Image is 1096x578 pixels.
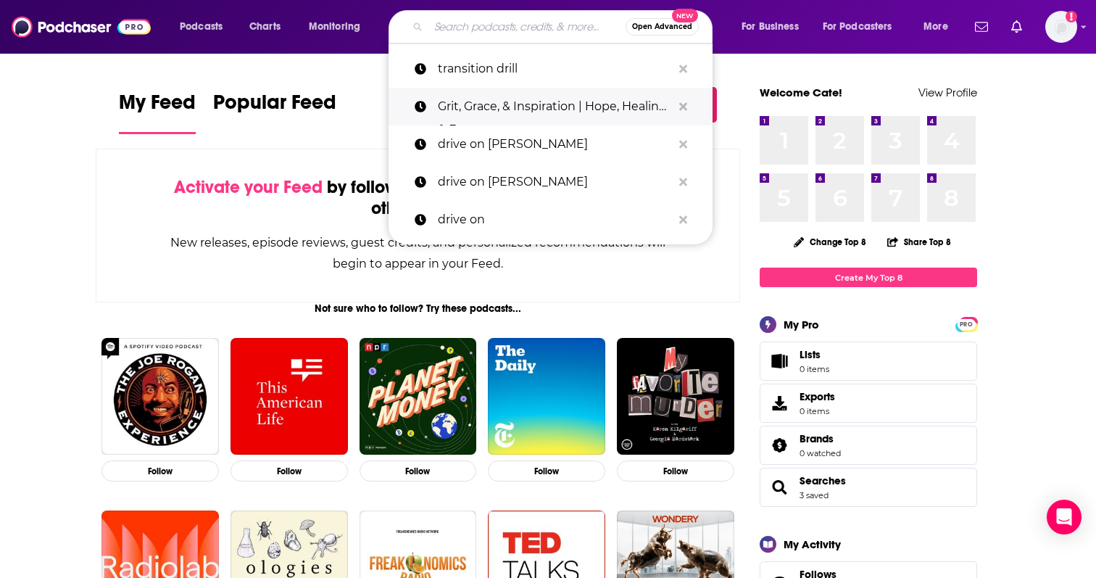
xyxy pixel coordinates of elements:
span: PRO [958,319,975,330]
a: Show notifications dropdown [969,15,994,39]
a: 0 watched [800,448,841,458]
a: Searches [765,477,794,498]
img: The Daily [488,338,605,455]
p: drive on [438,201,672,239]
button: open menu [170,15,241,38]
a: Grit, Grace, & Inspiration | Hope, Healing & Encouragement [389,88,713,125]
button: Change Top 8 [785,233,875,251]
img: User Profile [1045,11,1077,43]
span: Open Advanced [632,23,692,30]
button: open menu [731,15,817,38]
a: drive on [389,201,713,239]
a: Create My Top 8 [760,268,977,287]
button: open menu [913,15,966,38]
div: My Pro [784,318,819,331]
button: Follow [617,461,734,482]
span: Monitoring [309,17,360,37]
span: Exports [765,393,794,413]
a: Lists [760,342,977,381]
span: Brands [760,426,977,465]
p: Grit, Grace, & Inspiration | Hope, Healing & Encouragement [438,88,672,125]
button: Follow [231,461,348,482]
img: Planet Money [360,338,477,455]
a: drive on [PERSON_NAME] [389,163,713,201]
a: transition drill [389,50,713,88]
img: My Favorite Murder with Karen Kilgariff and Georgia Hardstark [617,338,734,455]
span: Searches [760,468,977,507]
a: Welcome Cate! [760,86,842,99]
a: 3 saved [800,490,829,500]
div: Open Intercom Messenger [1047,500,1082,534]
a: Brands [800,432,841,445]
a: Charts [240,15,289,38]
span: 0 items [800,406,835,416]
span: Popular Feed [213,90,336,123]
span: For Podcasters [823,17,892,37]
a: Exports [760,384,977,423]
button: Follow [488,461,605,482]
span: Activate your Feed [174,176,323,198]
button: Open AdvancedNew [626,18,699,36]
p: drive on scott [438,163,672,201]
input: Search podcasts, credits, & more... [428,15,626,38]
button: Follow [360,461,477,482]
span: Lists [800,348,829,361]
div: Not sure who to follow? Try these podcasts... [96,302,740,315]
span: Exports [800,390,835,403]
span: Lists [800,348,821,361]
span: Logged in as catefess [1045,11,1077,43]
a: drive on [PERSON_NAME] [389,125,713,163]
a: Brands [765,435,794,455]
a: Show notifications dropdown [1005,15,1028,39]
img: This American Life [231,338,348,455]
div: Search podcasts, credits, & more... [402,10,726,44]
a: My Feed [119,90,196,134]
span: New [672,9,698,22]
span: Podcasts [180,17,223,37]
span: Charts [249,17,281,37]
span: Lists [765,351,794,371]
a: View Profile [918,86,977,99]
p: drive on scott deluzio [438,125,672,163]
button: Follow [101,461,219,482]
img: The Joe Rogan Experience [101,338,219,455]
button: open menu [813,15,913,38]
div: My Activity [784,537,841,551]
a: Popular Feed [213,90,336,134]
button: open menu [299,15,379,38]
span: 0 items [800,364,829,374]
button: Show profile menu [1045,11,1077,43]
span: Brands [800,432,834,445]
a: Searches [800,474,846,487]
div: by following Podcasts, Creators, Lists, and other Users! [169,177,667,219]
p: transition drill [438,50,672,88]
a: PRO [958,318,975,329]
span: For Business [742,17,799,37]
button: Share Top 8 [887,228,952,256]
img: Podchaser - Follow, Share and Rate Podcasts [12,13,151,41]
span: More [923,17,948,37]
span: My Feed [119,90,196,123]
svg: Add a profile image [1066,11,1077,22]
div: New releases, episode reviews, guest credits, and personalized recommendations will begin to appe... [169,232,667,274]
